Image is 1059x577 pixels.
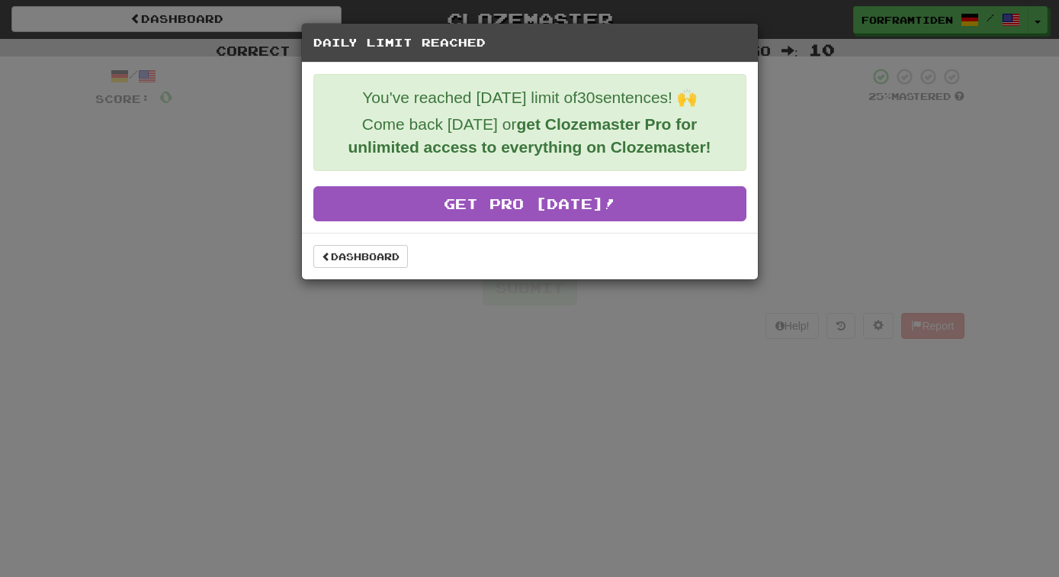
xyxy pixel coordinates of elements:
[348,115,711,156] strong: get Clozemaster Pro for unlimited access to everything on Clozemaster!
[326,86,734,109] p: You've reached [DATE] limit of 30 sentences! 🙌
[313,35,746,50] h5: Daily Limit Reached
[326,113,734,159] p: Come back [DATE] or
[313,245,408,268] a: Dashboard
[313,186,746,221] a: Get Pro [DATE]!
